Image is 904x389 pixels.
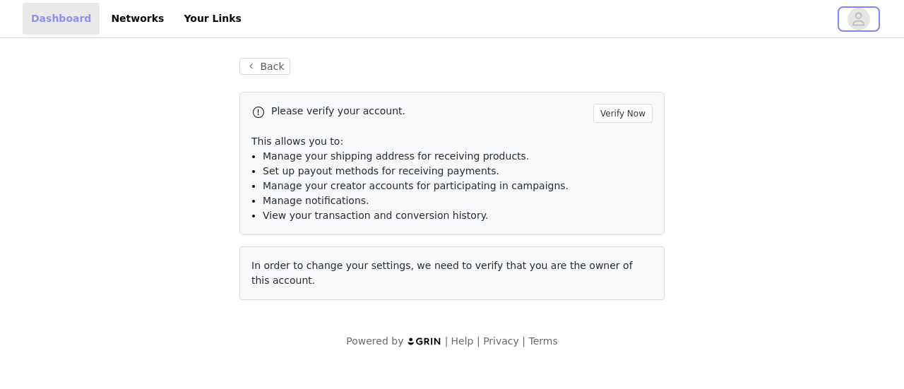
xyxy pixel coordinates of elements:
span: | [477,335,480,347]
span: Manage your shipping address for receiving products. [263,150,529,162]
span: Manage notifications. [263,195,369,206]
span: | [522,335,525,347]
a: Networks [102,3,172,35]
a: Your Links [175,3,250,35]
span: Set up payout methods for receiving payments. [263,165,499,176]
span: | [445,335,448,347]
p: Please verify your account. [271,104,588,119]
p: This allows you to: [251,134,653,149]
a: Terms [528,335,557,347]
button: Verify Now [593,104,653,123]
button: Back [239,58,290,75]
img: logo [407,337,442,346]
a: Dashboard [23,3,100,35]
a: Help [451,335,474,347]
div: avatar [852,8,865,30]
span: Manage your creator accounts for participating in campaigns. [263,180,569,191]
a: Privacy [483,335,519,347]
span: In order to change your settings, we need to verify that you are the owner of this account. [251,260,633,286]
span: View your transaction and conversion history. [263,210,488,221]
span: Powered by [346,335,403,347]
